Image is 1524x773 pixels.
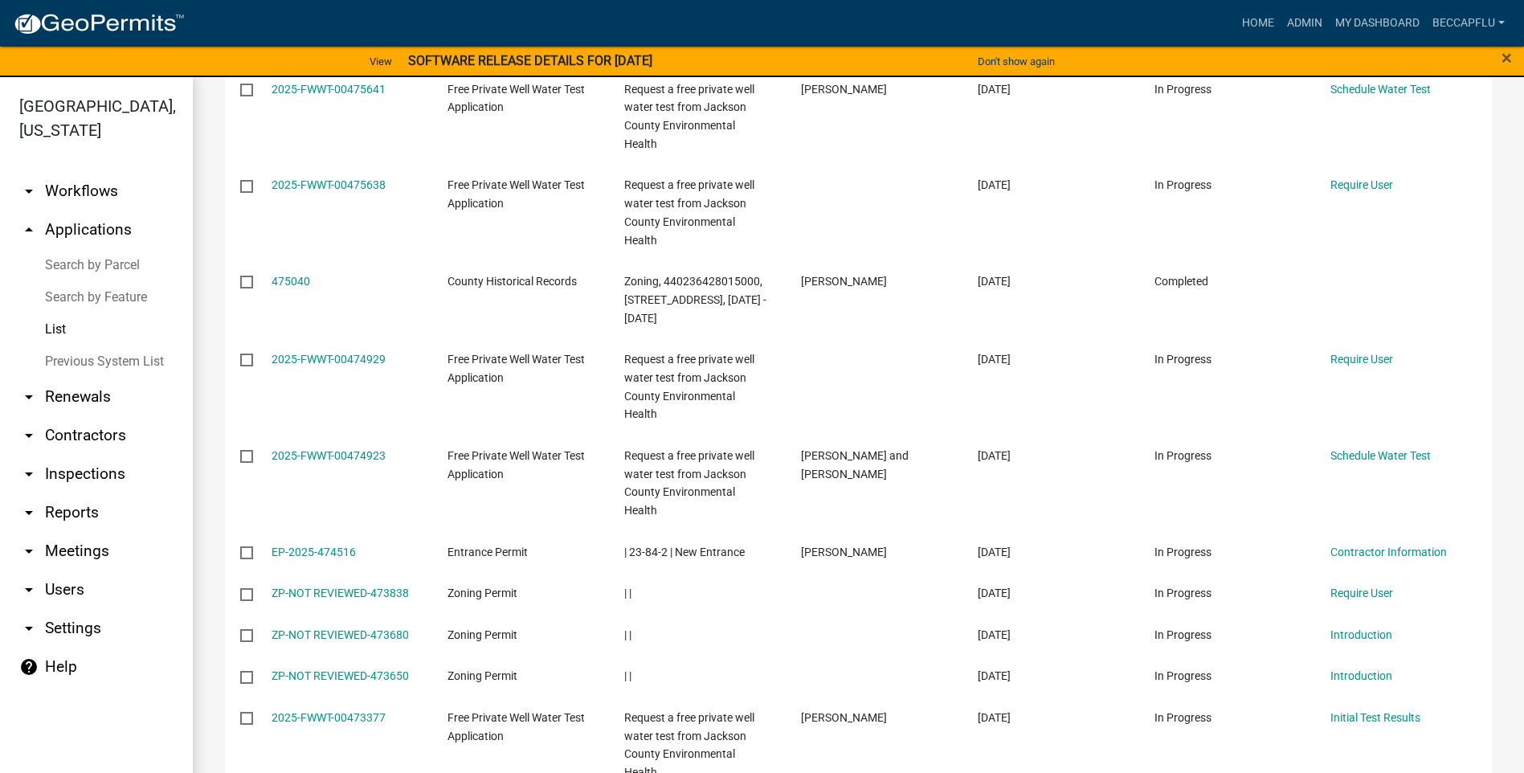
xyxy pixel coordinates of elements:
span: Request a free private well water test from Jackson County Environmental Health [624,83,754,150]
span: Request a free private well water test from Jackson County Environmental Health [624,178,754,246]
a: 2025-FWWT-00474929 [272,353,386,366]
span: | | [624,587,631,599]
a: Require User [1330,353,1393,366]
a: Initial Test Results [1330,711,1420,724]
span: Zoning Permit [447,669,517,682]
button: Close [1502,48,1512,67]
span: | | [624,669,631,682]
span: In Progress [1154,449,1211,462]
span: 09/09/2025 [978,83,1011,96]
i: arrow_drop_down [19,503,39,522]
i: arrow_drop_down [19,580,39,599]
span: 09/08/2025 [978,275,1011,288]
span: Entrance Permit [447,546,528,558]
i: arrow_drop_up [19,220,39,239]
a: Introduction [1330,669,1392,682]
a: 2025-FWWT-00474923 [272,449,386,462]
span: 09/04/2025 [978,669,1011,682]
a: My Dashboard [1329,8,1426,39]
span: 09/08/2025 [978,449,1011,462]
span: Zoning Permit [447,587,517,599]
span: Caleb Miller [801,546,887,558]
span: 09/04/2025 [978,587,1011,599]
a: Introduction [1330,628,1392,641]
a: Schedule Water Test [1330,83,1431,96]
i: arrow_drop_down [19,182,39,201]
a: EP-2025-474516 [272,546,356,558]
span: In Progress [1154,628,1211,641]
span: In Progress [1154,83,1211,96]
a: ZP-NOT REVIEWED-473650 [272,669,409,682]
span: Free Private Well Water Test Application [447,449,585,481]
a: Contractor Information [1330,546,1447,558]
span: Becca Pflughaupt [801,275,887,288]
a: ZP-NOT REVIEWED-473838 [272,587,409,599]
i: arrow_drop_down [19,426,39,445]
span: 09/05/2025 [978,546,1011,558]
span: In Progress [1154,669,1211,682]
span: Request a free private well water test from Jackson County Environmental Health [624,449,754,517]
a: Schedule Water Test [1330,449,1431,462]
a: 2025-FWWT-00475641 [272,83,386,96]
span: Marvin and Mary Budde [801,449,909,481]
span: Free Private Well Water Test Application [447,711,585,742]
a: Require User [1330,178,1393,191]
i: arrow_drop_down [19,464,39,484]
span: Free Private Well Water Test Application [447,83,585,114]
a: Home [1236,8,1281,39]
a: 2025-FWWT-00473377 [272,711,386,724]
span: Free Private Well Water Test Application [447,178,585,210]
span: × [1502,47,1512,69]
span: In Progress [1154,546,1211,558]
span: County Historical Records [447,275,577,288]
span: 09/04/2025 [978,628,1011,641]
a: View [363,48,398,75]
span: | | [624,628,631,641]
span: Joey Frantzen [801,711,887,724]
a: Require User [1330,587,1393,599]
a: ZP-NOT REVIEWED-473680 [272,628,409,641]
span: In Progress [1154,353,1211,366]
span: Free Private Well Water Test Application [447,353,585,384]
a: 475040 [272,275,310,288]
i: help [19,657,39,677]
span: Completed [1154,275,1208,288]
button: Don't show again [971,48,1061,75]
span: In Progress [1154,587,1211,599]
a: Admin [1281,8,1329,39]
span: 09/09/2025 [978,178,1011,191]
span: 09/04/2025 [978,711,1011,724]
i: arrow_drop_down [19,619,39,638]
a: BeccaPflu [1426,8,1511,39]
span: Zoning, 440236428015000, 30656 398TH AVE, 09/08/2025 - 09/08/2025 [624,275,766,325]
i: arrow_drop_down [19,387,39,407]
strong: SOFTWARE RELEASE DETAILS FOR [DATE] [408,53,652,68]
span: Zoning Permit [447,628,517,641]
span: Request a free private well water test from Jackson County Environmental Health [624,353,754,420]
i: arrow_drop_down [19,542,39,561]
span: In Progress [1154,178,1211,191]
span: 09/08/2025 [978,353,1011,366]
span: In Progress [1154,711,1211,724]
span: Jenna Veach [801,83,887,96]
span: | 23-84-2 | New Entrance [624,546,745,558]
a: 2025-FWWT-00475638 [272,178,386,191]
